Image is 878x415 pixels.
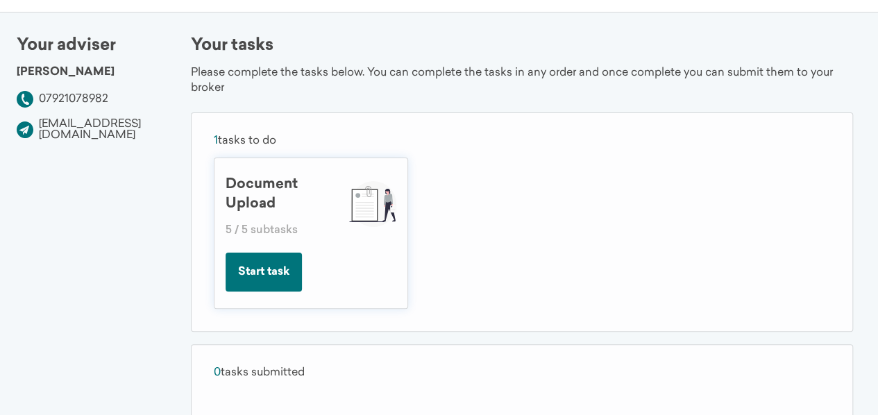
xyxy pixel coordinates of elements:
[214,135,218,146] span: 1
[214,367,830,384] div: tasks submitted
[17,65,149,80] div: [PERSON_NAME]
[226,225,337,236] div: 5 / 5 subtasks
[214,135,830,152] div: tasks to do
[191,65,853,96] div: Please complete the tasks below. You can complete the tasks in any order and once complete you ca...
[191,37,853,54] div: Your tasks
[226,175,337,214] div: Document Upload
[226,253,302,291] button: Start task
[214,367,221,378] span: 0
[17,37,149,54] div: Your adviser
[39,94,108,105] a: 07921078982
[39,119,141,141] a: [EMAIL_ADDRESS][DOMAIN_NAME]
